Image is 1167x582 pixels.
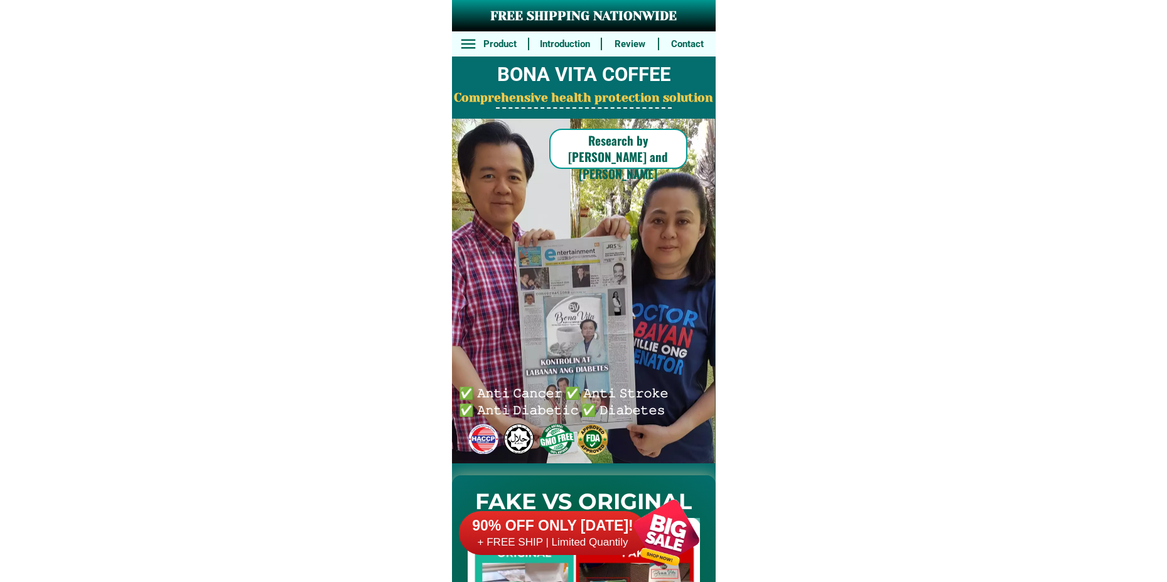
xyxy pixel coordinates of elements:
[549,132,687,182] h6: Research by [PERSON_NAME] and [PERSON_NAME]
[459,536,647,549] h6: + FREE SHIP | Limited Quantily
[452,7,716,26] h3: FREE SHIPPING NATIONWIDE
[535,37,594,51] h6: Introduction
[478,37,521,51] h6: Product
[459,384,674,417] h6: ✅ 𝙰𝚗𝚝𝚒 𝙲𝚊𝚗𝚌𝚎𝚛 ✅ 𝙰𝚗𝚝𝚒 𝚂𝚝𝚛𝚘𝚔𝚎 ✅ 𝙰𝚗𝚝𝚒 𝙳𝚒𝚊𝚋𝚎𝚝𝚒𝚌 ✅ 𝙳𝚒𝚊𝚋𝚎𝚝𝚎𝚜
[452,89,716,107] h2: Comprehensive health protection solution
[609,37,652,51] h6: Review
[459,517,647,536] h6: 90% OFF ONLY [DATE]!
[666,37,709,51] h6: Contact
[452,60,716,90] h2: BONA VITA COFFEE
[452,485,716,519] h2: FAKE VS ORIGINAL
